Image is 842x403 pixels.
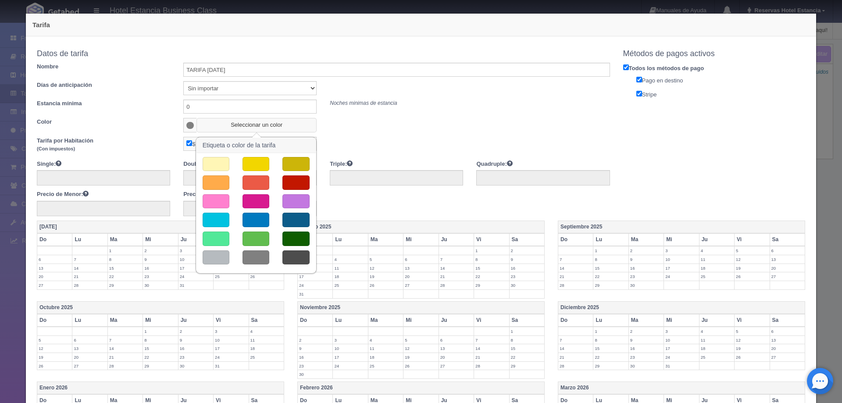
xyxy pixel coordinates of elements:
label: Precio de Menor: [37,190,89,199]
label: 8 [474,255,509,264]
label: 3 [333,336,367,344]
label: 27 [770,353,805,361]
th: [DATE] [37,221,284,234]
label: 30 [178,362,213,370]
label: 9 [629,255,664,264]
label: 4 [699,327,734,335]
label: Double: [183,160,210,168]
label: 20 [37,272,72,281]
label: 30 [629,362,664,370]
label: 8 [510,336,544,344]
label: 24 [178,272,213,281]
th: Ju [699,233,734,246]
label: 19 [735,344,769,353]
th: Noviembre 2025 [297,301,544,314]
label: 6 [770,246,805,255]
label: 6 [403,255,438,264]
label: 18 [249,344,284,353]
label: Triple: [330,160,353,168]
label: 18 [699,264,734,272]
label: 31 [178,281,213,289]
label: 13 [439,344,474,353]
label: 9 [298,344,332,353]
th: Ma [368,314,403,327]
label: 12 [368,264,403,272]
label: 28 [72,281,107,289]
label: 2 [298,336,332,344]
label: 13 [770,255,805,264]
label: 26 [735,353,769,361]
label: 7 [108,336,143,344]
label: 12 [37,344,72,353]
label: 27 [770,272,805,281]
label: 23 [178,353,213,361]
label: 21 [558,353,593,361]
label: 1 [510,327,544,335]
label: 18 [368,353,403,361]
label: 25 [368,362,403,370]
label: 22 [593,353,628,361]
label: 10 [178,255,213,264]
label: 21 [558,272,593,281]
label: 2 [143,246,178,255]
th: Lu [72,314,107,327]
label: Pago en destino [630,75,812,85]
label: 15 [143,344,178,353]
th: Sa [509,233,544,246]
label: 6 [439,336,474,344]
label: 28 [558,362,593,370]
th: Do [37,233,72,246]
label: 29 [143,362,178,370]
th: Mi [403,314,439,327]
label: 5 [403,336,438,344]
label: 16 [143,264,178,272]
label: 15 [593,344,628,353]
label: 25 [333,281,367,289]
label: 22 [474,272,509,281]
label: 27 [439,362,474,370]
label: 10 [214,336,248,344]
th: Lu [593,233,628,246]
label: 4 [699,246,734,255]
label: 12 [735,336,769,344]
label: 3 [178,246,213,255]
label: 26 [403,362,438,370]
label: Single: [37,160,61,168]
label: 5 [735,246,769,255]
th: Vi [735,314,770,327]
small: (Con impuestos) [37,146,75,151]
th: Ma [368,233,403,246]
th: Agosto 2025 [297,221,544,234]
label: 20 [439,353,474,361]
label: 14 [558,264,593,272]
label: 28 [558,281,593,289]
label: 20 [403,272,438,281]
th: Marzo 2026 [558,382,805,395]
label: 4 [368,336,403,344]
label: 22 [510,353,544,361]
label: 25 [249,353,284,361]
label: 24 [333,362,367,370]
th: Do [297,314,332,327]
label: 24 [664,353,699,361]
th: Ju [699,314,734,327]
th: Sa [770,233,805,246]
label: 31 [298,290,332,298]
th: Ma [628,314,664,327]
label: 25 [699,272,734,281]
label: 20 [770,264,805,272]
label: 29 [510,362,544,370]
label: Estancia mínima [30,100,177,108]
th: Enero 2026 [37,382,284,395]
th: Ma [107,233,143,246]
label: 23 [298,362,332,370]
label: 4 [249,327,284,335]
label: 30 [510,281,544,289]
label: 6 [72,336,107,344]
label: 17 [214,344,248,353]
label: 31 [214,362,248,370]
span: $ [183,137,198,151]
label: 19 [37,353,72,361]
label: Nombre [30,63,177,71]
label: 17 [664,344,699,353]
